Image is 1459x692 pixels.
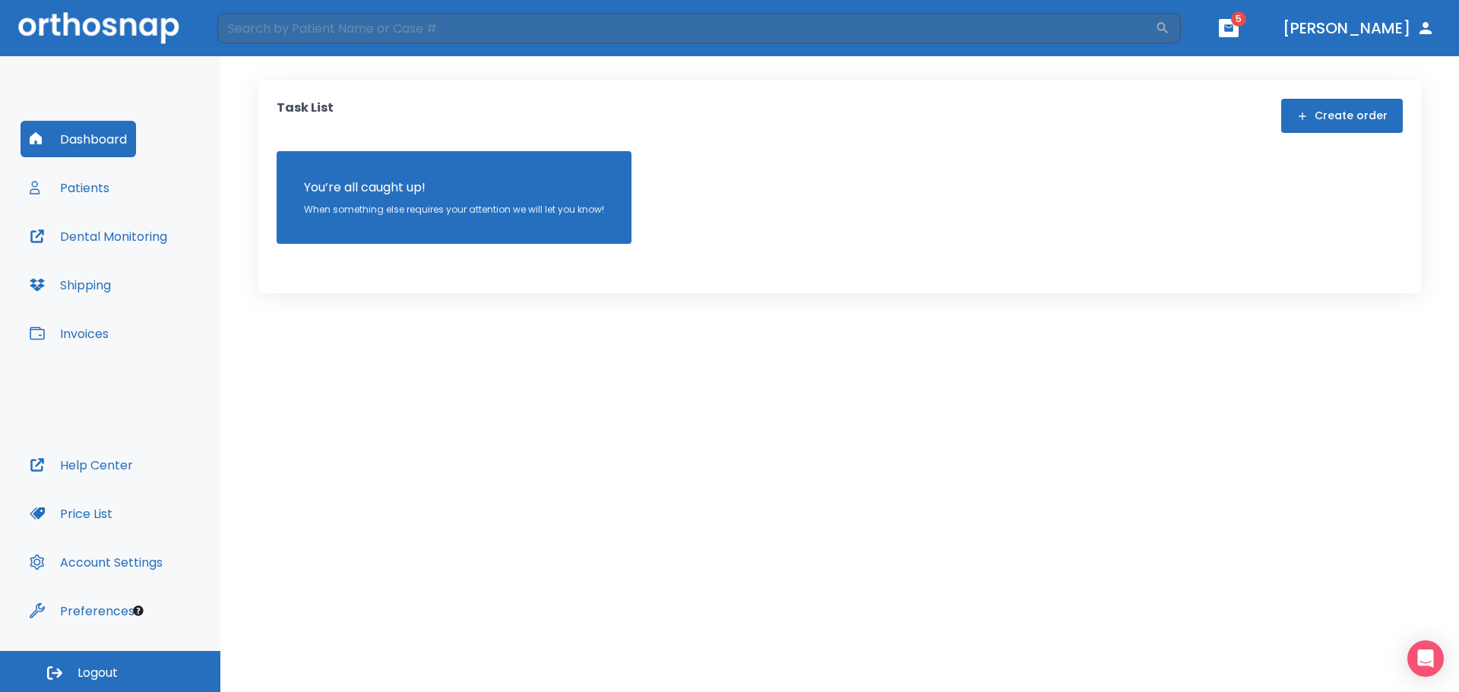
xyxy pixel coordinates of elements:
[21,544,172,580] button: Account Settings
[1277,14,1441,42] button: [PERSON_NAME]
[304,203,604,216] p: When something else requires your attention we will let you know!
[21,447,142,483] button: Help Center
[1231,11,1246,27] span: 5
[304,179,604,197] p: You’re all caught up!
[277,99,334,133] p: Task List
[21,169,119,206] button: Patients
[21,121,136,157] button: Dashboard
[18,12,179,43] img: Orthosnap
[1407,640,1444,677] div: Open Intercom Messenger
[21,495,122,532] button: Price List
[21,315,118,352] button: Invoices
[78,665,118,681] span: Logout
[21,592,144,629] button: Preferences
[217,13,1155,43] input: Search by Patient Name or Case #
[131,604,145,618] div: Tooltip anchor
[21,218,176,254] button: Dental Monitoring
[1281,99,1403,133] button: Create order
[21,267,120,303] button: Shipping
